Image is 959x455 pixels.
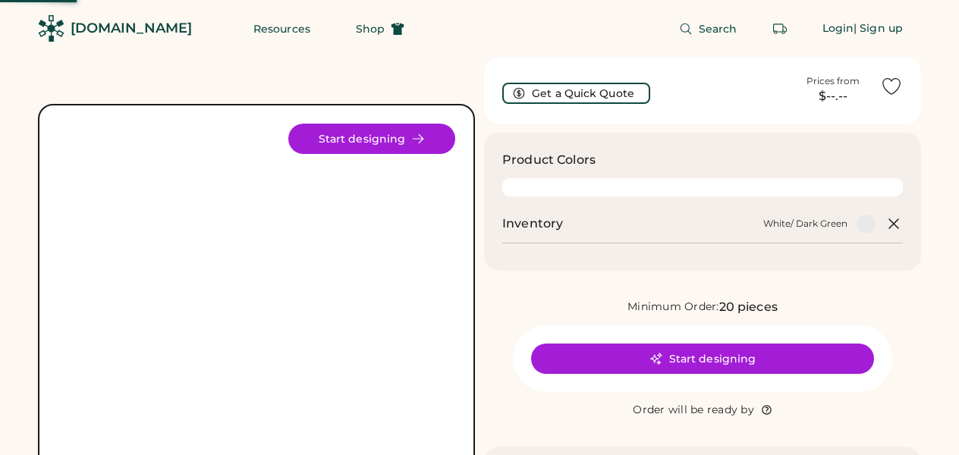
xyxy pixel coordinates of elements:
[627,300,719,315] div: Minimum Order:
[338,14,423,44] button: Shop
[235,14,329,44] button: Resources
[38,15,64,42] img: Rendered Logo - Screens
[71,19,192,38] div: [DOMAIN_NAME]
[763,218,847,230] div: White/ Dark Green
[822,21,854,36] div: Login
[502,215,563,233] h2: Inventory
[795,87,871,105] div: $--.--
[502,151,596,169] h3: Product Colors
[699,24,737,34] span: Search
[661,14,756,44] button: Search
[765,14,795,44] button: Retrieve an order
[633,403,754,418] div: Order will be ready by
[502,83,650,104] button: Get a Quick Quote
[807,75,860,87] div: Prices from
[531,344,874,374] button: Start designing
[288,124,455,154] button: Start designing
[719,298,778,316] div: 20 pieces
[356,24,385,34] span: Shop
[854,21,903,36] div: | Sign up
